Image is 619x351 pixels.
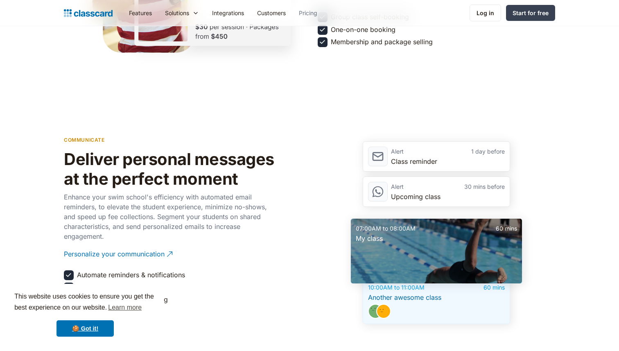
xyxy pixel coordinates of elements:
[14,292,156,314] span: This website uses cookies to ensure you get the best experience on our website.
[165,9,189,17] div: Solutions
[64,243,165,259] div: Personalize your communication
[7,284,164,344] div: cookieconsent
[107,301,143,314] a: learn more about cookies
[122,4,158,22] a: Features
[251,4,292,22] a: Customers
[64,192,277,241] p: Enhance your swim school's efficiency with automated email reminders, to elevate the student expe...
[206,4,251,22] a: Integrations
[391,182,448,192] div: Alert
[64,136,105,144] p: communicate
[436,224,517,233] div: 60 mins
[331,37,433,46] div: Membership and package selling
[158,4,206,22] div: Solutions
[506,5,555,21] a: Start for free
[356,224,436,233] div: 07:00AM to 08:00AM
[331,25,395,34] div: One-on-one booking
[391,192,505,202] div: Upcoming class
[64,7,113,19] a: home
[292,4,324,22] a: Pricing
[64,149,277,189] h2: Deliver personal messages at the perfect moment
[356,233,517,243] div: My class
[368,292,505,302] div: Another awesome class
[448,147,505,156] div: 1 day before
[477,9,494,17] div: Log in
[368,283,436,292] div: 10:00AM to 11:00AM
[64,243,277,265] a: Personalize your communication
[56,320,114,337] a: dismiss cookie message
[391,147,448,156] div: Alert
[77,270,185,279] div: Automate reminders & notifications
[391,156,505,166] div: Class reminder
[448,182,505,192] div: 30 mins before
[513,9,549,17] div: Start for free
[470,5,501,21] a: Log in
[77,283,155,292] div: Target with segmentation
[436,283,505,292] div: 60 mins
